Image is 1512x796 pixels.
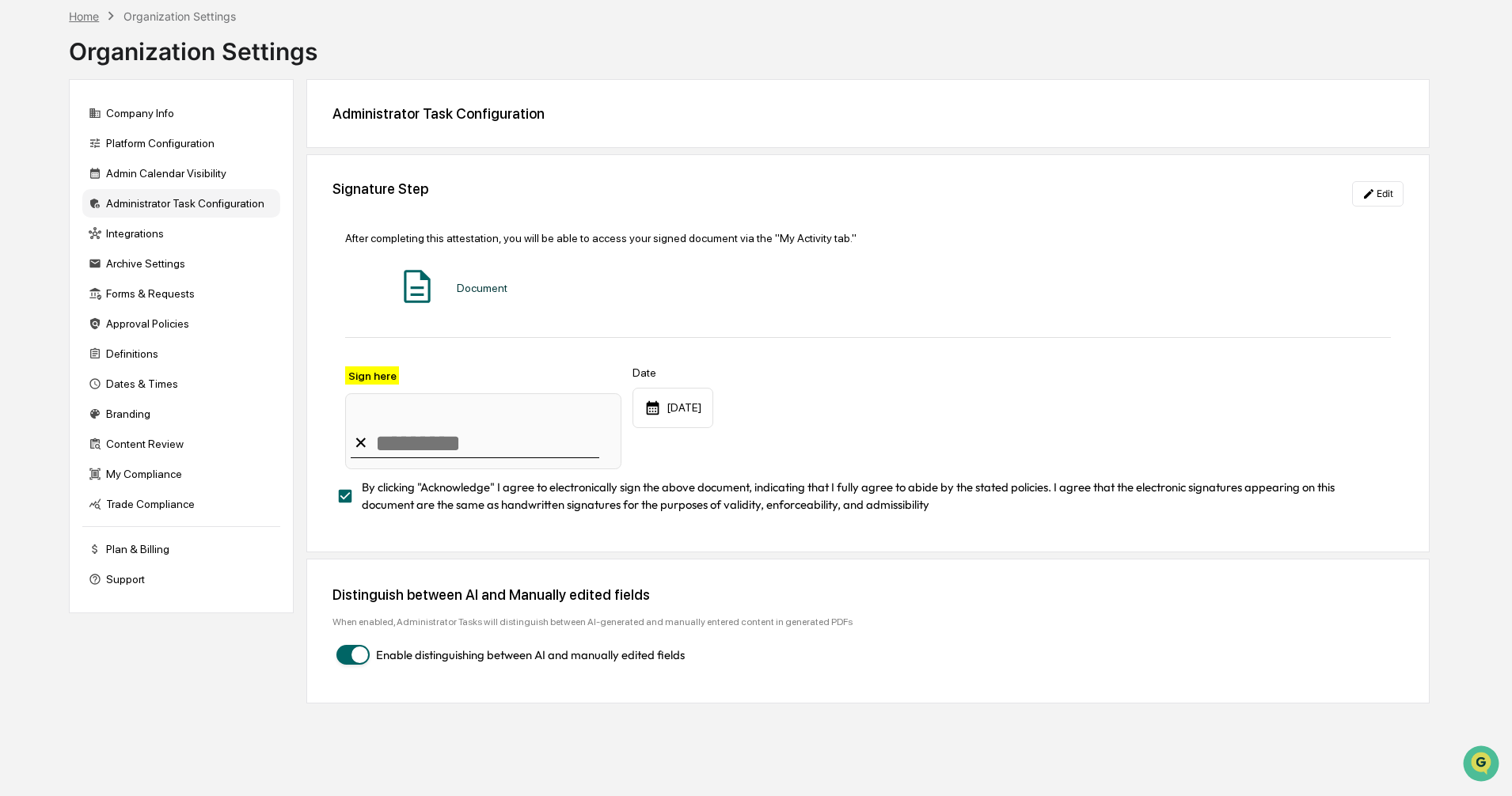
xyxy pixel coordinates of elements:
div: Distinguish between AI and Manually edited fields [332,586,650,603]
div: Content Review [82,430,280,458]
div: Organization Settings [69,25,317,66]
div: Archive Settings [82,249,280,278]
img: Jack Rasmussen [16,200,41,226]
div: Organization Settings [123,9,236,23]
span: [PERSON_NAME] [49,215,128,228]
div: [DATE] [633,388,713,428]
div: Signature Step [332,180,428,197]
div: Admin Calendar Visibility [82,159,280,188]
img: 1746055101610-c473b297-6a78-478c-a979-82029cc54cd1 [32,259,44,271]
div: Document [457,282,507,294]
span: Preclearance [32,324,102,339]
div: 🔎 [16,355,28,368]
span: Attestations [131,324,196,339]
button: Edit [1352,181,1404,207]
button: See all [245,172,288,191]
span: [DATE] [140,215,173,228]
div: Company Info [82,99,280,127]
div: Administrator Task Configuration [82,189,280,218]
div: When enabled, Administrator Tasks will distinguish between AI-generated and manually entered cont... [332,616,1404,627]
div: Approval Policies [82,309,280,338]
div: Past conversations [16,176,106,188]
a: Powered byPylon [112,392,192,404]
div: Plan & Billing [82,535,280,563]
a: 🖐️Preclearance [9,317,108,346]
span: [PERSON_NAME] [49,258,128,271]
div: Trade Compliance [82,490,280,518]
span: Enable distinguishing between AI and manually edited fields [376,646,685,664]
span: [DATE] [140,258,173,271]
button: Enable distinguishing between AI and manually edited fields [336,645,370,665]
div: 🗄️ [115,325,127,338]
div: We're available if you need us! [71,137,218,150]
div: Branding [82,400,280,428]
span: Data Lookup [32,354,100,370]
span: By clicking "Acknowledge" I agree to electronically sign the above document, indicating that I fu... [362,479,1379,514]
div: Home [69,9,99,23]
div: Definitions [82,339,280,368]
span: Pylon [158,392,192,404]
img: 1746055101610-c473b297-6a78-478c-a979-82029cc54cd1 [32,216,44,229]
div: Administrator Task Configuration [332,105,1404,122]
iframe: Open customer support [1461,744,1504,787]
div: Platform Configuration [82,129,280,157]
div: ✕ [354,433,368,453]
div: My Compliance [82,460,280,488]
span: • [131,215,137,228]
p: How can we help? [16,33,288,59]
div: Forms & Requests [82,279,280,308]
a: 🔎Data Lookup [9,347,106,376]
img: Jack Rasmussen [16,243,41,268]
img: 8933085812038_c878075ebb4cc5468115_72.jpg [33,121,62,150]
div: 🖐️ [16,325,28,338]
span: • [131,258,137,271]
a: 🗄️Attestations [108,317,203,346]
div: Dates & Times [82,370,280,398]
label: Sign here [345,366,399,385]
div: Start new chat [71,121,260,137]
div: Support [82,565,280,593]
img: Document Icon [397,267,437,306]
div: Integrations [82,219,280,248]
label: Date [633,366,713,379]
button: Start new chat [269,126,288,145]
img: 1746055101610-c473b297-6a78-478c-a979-82029cc54cd1 [16,121,44,150]
div: After completing this attestation, you will be able to access your signed document via the "My Ac... [345,232,1391,244]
